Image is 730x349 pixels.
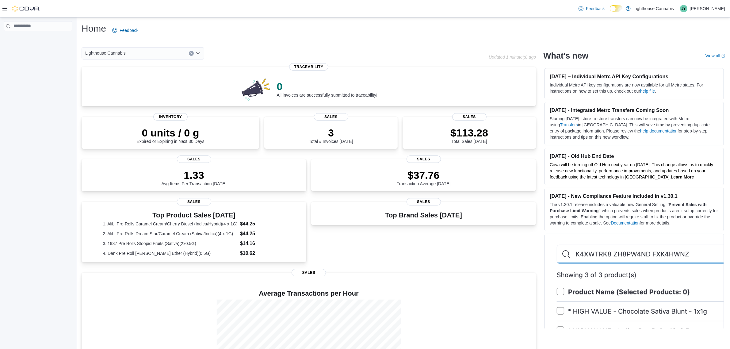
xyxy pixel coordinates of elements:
[676,5,678,12] p: |
[4,32,72,47] nav: Complex example
[705,53,725,58] a: View allExternal link
[721,54,725,58] svg: External link
[682,5,686,12] span: JY
[309,127,353,144] div: Total # Invoices [DATE]
[309,127,353,139] p: 3
[550,162,713,179] span: Cova will be turning off Old Hub next year on [DATE]. This change allows us to quickly release ne...
[110,24,141,36] a: Feedback
[137,127,204,144] div: Expired or Expiring in Next 30 Days
[550,153,719,159] h3: [DATE] - Old Hub End Date
[196,51,201,56] button: Open list of options
[85,49,126,57] span: Lighthouse Cannabis
[162,169,227,186] div: Avg Items Per Transaction [DATE]
[177,155,211,163] span: Sales
[576,2,607,15] a: Feedback
[397,169,451,186] div: Transaction Average [DATE]
[550,82,719,94] p: Individual Metrc API key configurations are now available for all Metrc states. For instructions ...
[153,113,188,121] span: Inventory
[162,169,227,181] p: 1.33
[82,22,106,35] h1: Home
[240,230,285,237] dd: $44.25
[586,6,605,12] span: Feedback
[560,122,578,127] a: Transfers
[680,5,687,12] div: Jessie Yao
[103,212,285,219] h3: Top Product Sales [DATE]
[385,212,462,219] h3: Top Brand Sales [DATE]
[690,5,725,12] p: [PERSON_NAME]
[103,231,238,237] dt: 2. Alibi Pre-Rolls Dream Star/Caramel Cream (Sativa/Indica)(4 x 1G)
[177,198,211,205] span: Sales
[634,5,674,12] p: Lighthouse Cannabis
[397,169,451,181] p: $37.76
[550,202,707,213] strong: Prevent Sales with Purchase Limit Warning
[103,221,238,227] dt: 1. Alibi Pre-Rolls Caramel Cream/Cherry Diesel (Indica/Hybrid)(4 x 1G)
[407,155,441,163] span: Sales
[543,51,588,61] h2: What's new
[550,201,719,226] p: The v1.30.1 release includes a valuable new General Setting, ' ', which prevents sales when produ...
[289,63,328,71] span: Traceability
[240,250,285,257] dd: $10.62
[610,5,623,12] input: Dark Mode
[550,116,719,140] p: Starting [DATE], store-to-store transfers can now be integrated with Metrc using in [GEOGRAPHIC_D...
[137,127,204,139] p: 0 units / 0 g
[450,127,488,144] div: Total Sales [DATE]
[640,89,655,94] a: help file
[292,269,326,276] span: Sales
[450,127,488,139] p: $113.28
[671,174,694,179] a: Learn More
[550,193,719,199] h3: [DATE] - New Compliance Feature Included in v1.30.1
[489,55,536,59] p: Updated 1 minute(s) ago
[452,113,487,121] span: Sales
[277,80,377,98] div: All invoices are successfully submitted to traceability!
[103,250,238,256] dt: 4. Dank Pre Roll [PERSON_NAME] Ether (Hybrid)(0.5G)
[189,51,194,56] button: Clear input
[86,290,531,297] h4: Average Transactions per Hour
[550,107,719,113] h3: [DATE] - Integrated Metrc Transfers Coming Soon
[240,77,272,101] img: 0
[120,27,138,33] span: Feedback
[314,113,348,121] span: Sales
[240,240,285,247] dd: $14.16
[12,6,40,12] img: Cova
[550,73,719,79] h3: [DATE] – Individual Metrc API Key Configurations
[640,128,678,133] a: help documentation
[611,221,640,225] a: Documentation
[103,240,238,247] dt: 3. 1937 Pre Rolls Stoopid Fruits (Sativa)(2x0.5G)
[407,198,441,205] span: Sales
[277,80,377,93] p: 0
[240,220,285,228] dd: $44.25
